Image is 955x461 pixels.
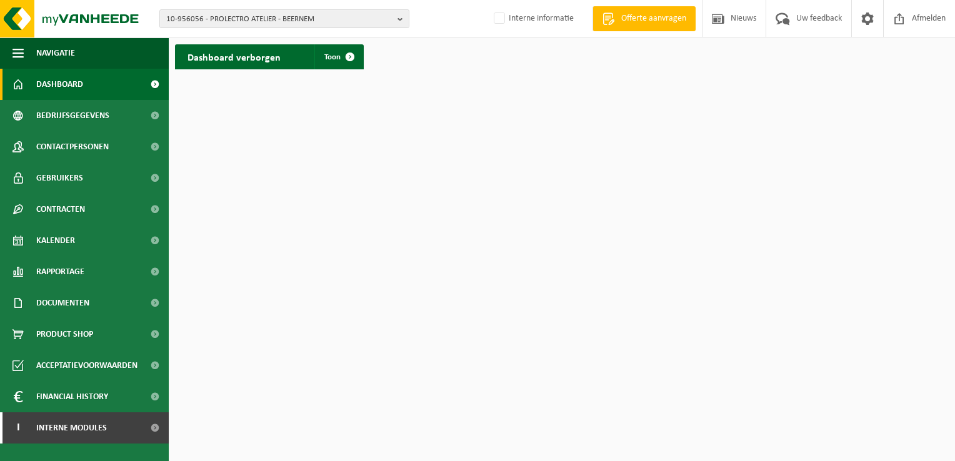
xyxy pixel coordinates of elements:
[12,412,24,444] span: I
[36,225,75,256] span: Kalender
[175,44,293,69] h2: Dashboard verborgen
[36,100,109,131] span: Bedrijfsgegevens
[36,37,75,69] span: Navigatie
[166,10,392,29] span: 10-956056 - PROLECTRO ATELIER - BEERNEM
[491,9,574,28] label: Interne informatie
[36,194,85,225] span: Contracten
[36,287,89,319] span: Documenten
[618,12,689,25] span: Offerte aanvragen
[36,319,93,350] span: Product Shop
[36,381,108,412] span: Financial History
[159,9,409,28] button: 10-956056 - PROLECTRO ATELIER - BEERNEM
[36,131,109,162] span: Contactpersonen
[324,53,341,61] span: Toon
[36,412,107,444] span: Interne modules
[36,69,83,100] span: Dashboard
[592,6,696,31] a: Offerte aanvragen
[36,162,83,194] span: Gebruikers
[36,256,84,287] span: Rapportage
[314,44,362,69] a: Toon
[36,350,137,381] span: Acceptatievoorwaarden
